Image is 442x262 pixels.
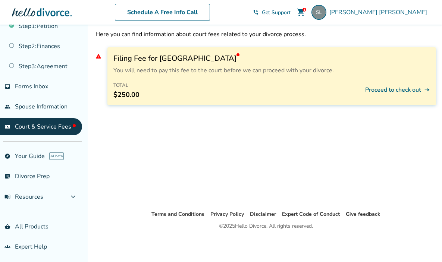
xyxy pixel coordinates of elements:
[4,124,10,130] span: universal_currency_alt
[329,8,430,16] span: [PERSON_NAME] [PERSON_NAME]
[113,66,430,75] p: You will need to pay this fee to the court before we can proceed with your divorce.
[346,210,380,219] li: Give feedback
[4,153,10,159] span: explore
[95,30,436,38] p: Here you can find information about court fees related to your divorce process.
[95,53,101,59] span: warning
[49,152,64,160] span: AI beta
[4,83,10,89] span: inbox
[282,211,340,218] a: Expert Code of Conduct
[4,244,10,250] span: groups
[151,211,204,218] a: Terms and Conditions
[424,87,430,93] span: line_end_arrow_notch
[15,82,48,91] span: Forms Inbox
[4,173,10,179] span: list_alt_check
[113,81,140,90] h4: Total
[4,194,10,200] span: menu_book
[115,4,210,21] a: Schedule A Free Info Call
[4,104,10,110] span: people
[113,90,140,99] span: $250.00
[4,224,10,230] span: shopping_basket
[302,8,306,12] div: 1
[262,9,291,16] span: Get Support
[253,9,291,16] a: phone_in_talkGet Support
[4,193,43,201] span: Resources
[253,9,259,15] span: phone_in_talk
[113,53,430,63] h3: Filing Fee for [GEOGRAPHIC_DATA]
[69,192,78,201] span: expand_more
[210,211,244,218] a: Privacy Policy
[365,81,430,99] button: Proceed to check outline_end_arrow_notch
[15,123,76,131] span: Court & Service Fees
[297,8,305,17] span: shopping_cart
[311,5,326,20] img: gail+sabrinalichtenwalner@blueskiesmediation.com
[250,210,276,219] li: Disclaimer
[219,222,313,231] div: © 2025 Hello Divorce. All rights reserved.
[405,226,442,262] iframe: Chat Widget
